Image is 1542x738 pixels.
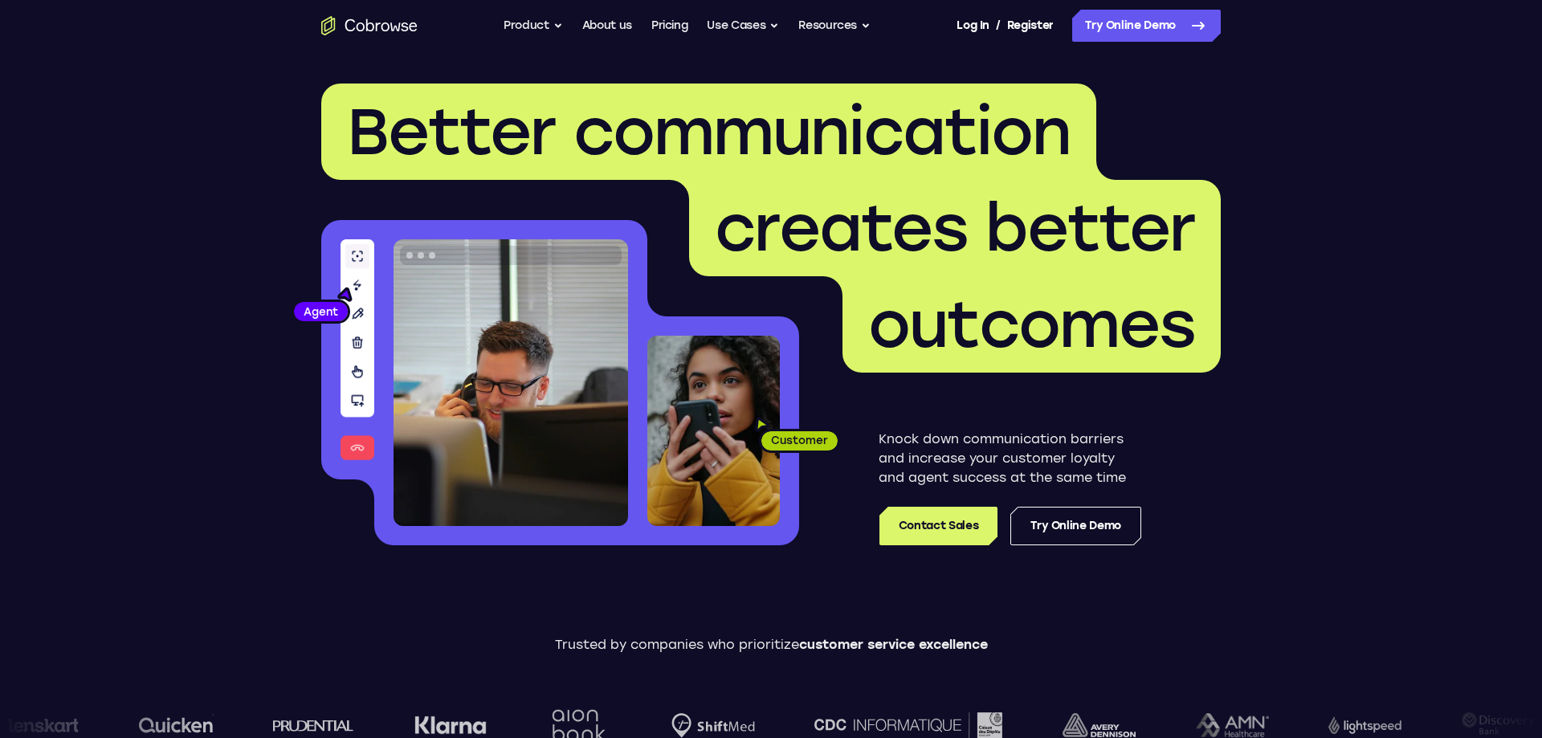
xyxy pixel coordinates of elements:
[398,716,470,735] img: Klarna
[582,10,632,42] a: About us
[707,10,779,42] button: Use Cases
[651,10,688,42] a: Pricing
[256,719,337,732] img: prudential
[799,637,988,652] span: customer service excellence
[1010,507,1141,545] a: Try Online Demo
[1007,10,1054,42] a: Register
[1312,716,1385,733] img: Lightspeed
[1072,10,1221,42] a: Try Online Demo
[868,286,1195,363] span: outcomes
[1046,713,1119,737] img: avery-dennison
[879,430,1141,487] p: Knock down communication barriers and increase your customer loyalty and agent success at the sam...
[347,93,1071,170] span: Better communication
[879,507,997,545] a: Contact Sales
[996,16,1001,35] span: /
[394,239,628,526] img: A customer support agent talking on the phone
[647,336,780,526] img: A customer holding their phone
[1179,713,1252,738] img: AMN Healthcare
[655,713,738,738] img: Shiftmed
[715,190,1195,267] span: creates better
[321,16,418,35] a: Go to the home page
[798,712,986,737] img: CDC Informatique
[504,10,563,42] button: Product
[957,10,989,42] a: Log In
[798,10,871,42] button: Resources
